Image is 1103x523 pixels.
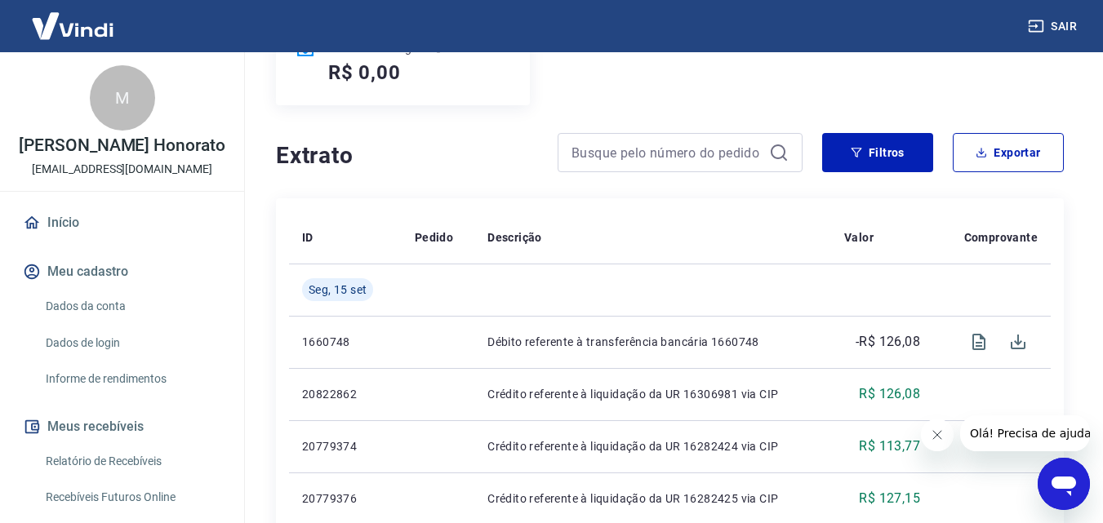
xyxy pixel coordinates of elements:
h4: Extrato [276,140,538,172]
h5: R$ 0,00 [328,60,401,86]
button: Exportar [953,133,1064,172]
p: 1660748 [302,334,389,350]
input: Busque pelo número do pedido [572,140,763,165]
button: Sair [1025,11,1083,42]
button: Meu cadastro [20,254,225,290]
p: 20822862 [302,386,389,402]
div: M [90,65,155,131]
p: Crédito referente à liquidação da UR 16306981 via CIP [487,386,818,402]
p: [PERSON_NAME] Honorato [19,137,225,154]
p: Crédito referente à liquidação da UR 16282425 via CIP [487,490,818,507]
a: Dados da conta [39,290,225,323]
p: Pedido [415,229,453,246]
span: Download [998,322,1038,361]
iframe: Botão para abrir a janela de mensagens [1038,458,1090,510]
span: Seg, 15 set [309,281,367,298]
iframe: Mensagem da empresa [960,415,1090,451]
a: Início [20,205,225,241]
p: [EMAIL_ADDRESS][DOMAIN_NAME] [32,161,212,178]
p: Crédito referente à liquidação da UR 16282424 via CIP [487,438,818,454]
p: ID [302,229,314,246]
p: Descrição [487,229,542,246]
p: R$ 127,15 [859,489,920,508]
img: Vindi [20,1,126,51]
span: Visualizar [959,322,998,361]
p: 20779374 [302,438,389,454]
p: Valor [844,229,874,246]
p: R$ 113,77 [859,437,920,456]
p: 20779376 [302,490,389,507]
p: Débito referente à transferência bancária 1660748 [487,334,818,350]
a: Informe de rendimentos [39,362,225,396]
span: Olá! Precisa de ajuda? [10,11,137,24]
button: Meus recebíveis [20,409,225,445]
a: Dados de login [39,326,225,360]
p: R$ 126,08 [859,384,920,404]
iframe: Fechar mensagem [921,419,954,451]
a: Recebíveis Futuros Online [39,481,225,514]
p: Comprovante [964,229,1038,246]
p: -R$ 126,08 [856,332,920,352]
a: Relatório de Recebíveis [39,445,225,478]
button: Filtros [822,133,933,172]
